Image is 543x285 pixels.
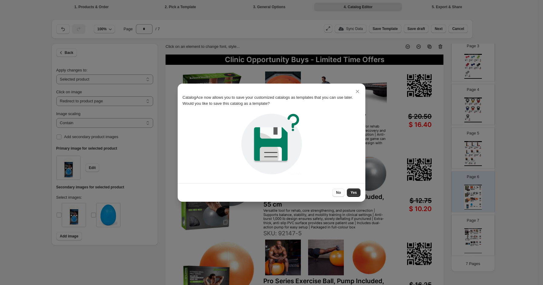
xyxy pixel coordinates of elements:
button: No [332,188,344,197]
span: No [336,190,341,195]
p: CatalogAce now allows you to save your customized catalogs as templates that you can use later. W... [183,94,360,107]
span: Yes [350,190,357,195]
button: Yes [347,188,360,197]
img: pickTemplate [239,111,304,177]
